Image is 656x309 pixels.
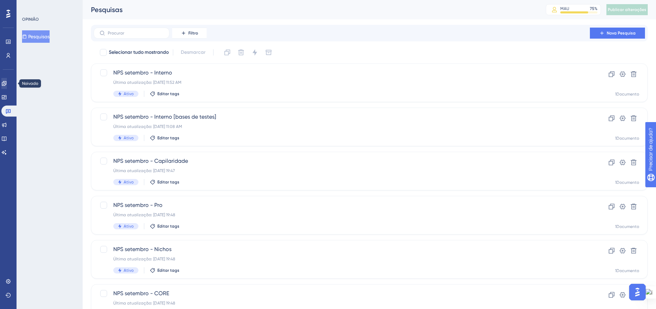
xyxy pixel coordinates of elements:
font: Precisar de ajuda? [16,3,59,8]
font: NPS setembro - CORE [113,290,169,297]
font: NPS setembro - Nichos [113,246,171,252]
font: Ativo [124,136,134,140]
font: Última atualização: [DATE] 19:48 [113,212,175,217]
font: Editar tags [157,136,179,140]
font: Última atualização: [DATE] 19:47 [113,168,175,173]
button: Publicar alterações [606,4,648,15]
button: Desmarcar [177,46,209,59]
font: 1Documento [615,180,639,185]
font: % [594,6,597,11]
font: NPS setembro - Interno [bases de testes] [113,113,216,120]
font: Ativo [124,91,134,96]
button: Editar tags [150,223,179,229]
font: 1Documento [615,224,639,229]
button: Editar tags [150,179,179,185]
font: NPS setembro - Capilaridade [113,158,188,164]
font: Ativo [124,224,134,229]
font: OPINIÃO [22,17,39,22]
font: 75 [590,6,594,11]
font: Última atualização: [DATE] 11:08 AM [113,124,182,129]
font: Última atualização: [DATE] 19:48 [113,301,175,306]
button: Editar tags [150,268,179,273]
font: Publicar alterações [608,7,646,12]
font: Desmarcar [181,49,206,55]
iframe: Iniciador do Assistente de IA do UserGuiding [627,282,648,302]
font: Ativo [124,180,134,185]
font: Última atualização: [DATE] 19:48 [113,257,175,261]
input: Procurar [108,31,164,36]
font: Última atualização: [DATE] 11:52 AM [113,80,181,85]
font: Editar tags [157,224,179,229]
font: MAU [560,6,569,11]
font: Nova Pesquisa [607,31,636,36]
button: Filtro [172,28,207,39]
font: 1Documento [615,92,639,97]
button: Editar tags [150,135,179,141]
button: Nova Pesquisa [590,28,645,39]
font: Ativo [124,268,134,273]
font: Editar tags [157,180,179,185]
font: 1Documento [615,268,639,273]
button: Editar tags [150,91,179,97]
font: Pesquisas [28,34,50,39]
font: NPS setembro - Interno [113,69,172,76]
font: Editar tags [157,268,179,273]
font: Selecionar tudo mostrando [109,49,169,55]
font: NPS setembro - Pro [113,202,163,208]
button: Pesquisas [22,30,50,43]
font: Pesquisas [91,6,123,14]
font: Editar tags [157,91,179,96]
font: 1Documento [615,136,639,141]
font: Filtro [188,31,198,36]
